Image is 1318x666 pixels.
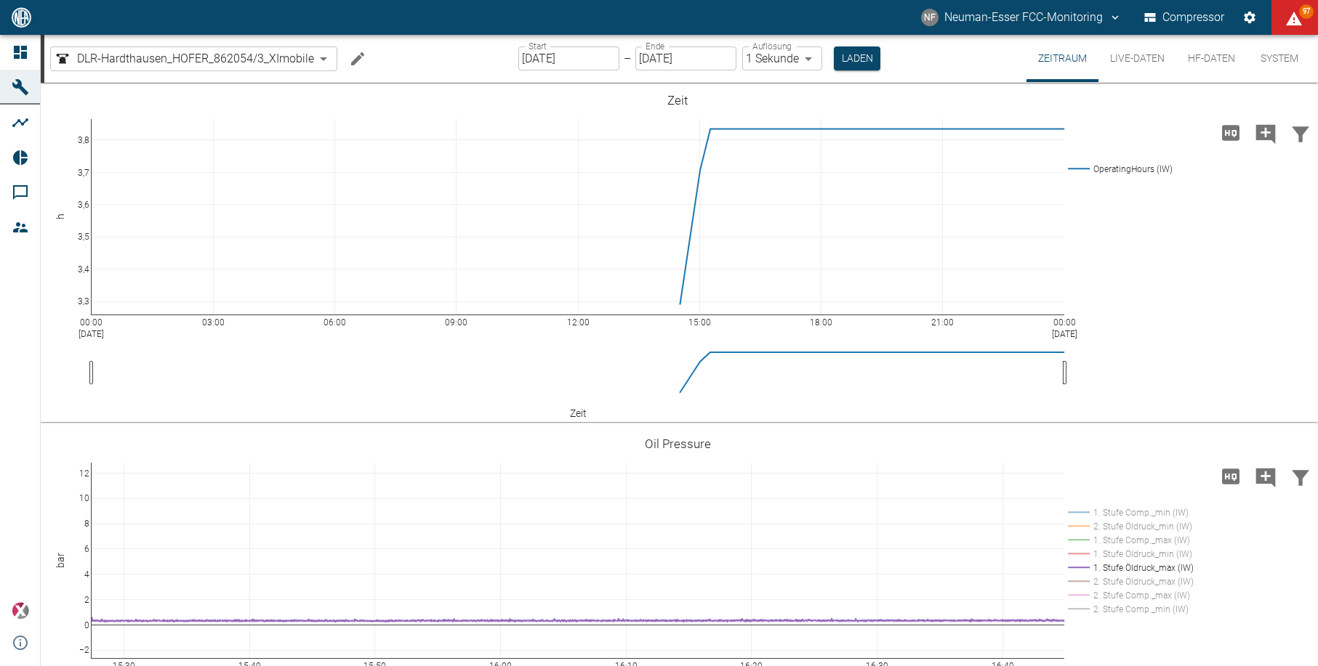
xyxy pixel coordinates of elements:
button: HF-Daten [1176,35,1247,82]
button: fcc-monitoring@neuman-esser.com [919,4,1124,31]
div: NF [921,9,939,26]
div: 1 Sekunde [742,46,822,70]
input: DD.MM.YYYY [518,46,619,70]
span: Hohe Auflösung [1213,125,1248,139]
a: DLR-Hardthausen_HOFER_862054/3_XImobile [54,50,314,68]
button: Compressor [1141,4,1228,31]
span: 97 [1299,4,1314,19]
img: Xplore Logo [12,602,29,620]
img: logo [10,7,33,27]
button: Laden [834,46,880,70]
p: – [624,50,631,67]
label: Start [529,40,547,52]
button: Live-Daten [1098,35,1176,82]
button: Einstellungen [1237,4,1263,31]
label: Auflösung [752,40,792,52]
button: Zeitraum [1026,35,1098,82]
label: Ende [646,40,664,52]
button: Daten filtern [1283,458,1318,495]
button: Machine bearbeiten [343,44,372,73]
button: Kommentar hinzufügen [1248,114,1283,152]
span: DLR-Hardthausen_HOFER_862054/3_XImobile [77,50,314,67]
span: Hohe Auflösung [1213,468,1248,482]
button: Kommentar hinzufügen [1248,458,1283,495]
button: Daten filtern [1283,114,1318,152]
input: DD.MM.YYYY [635,46,736,70]
button: System [1247,35,1312,82]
